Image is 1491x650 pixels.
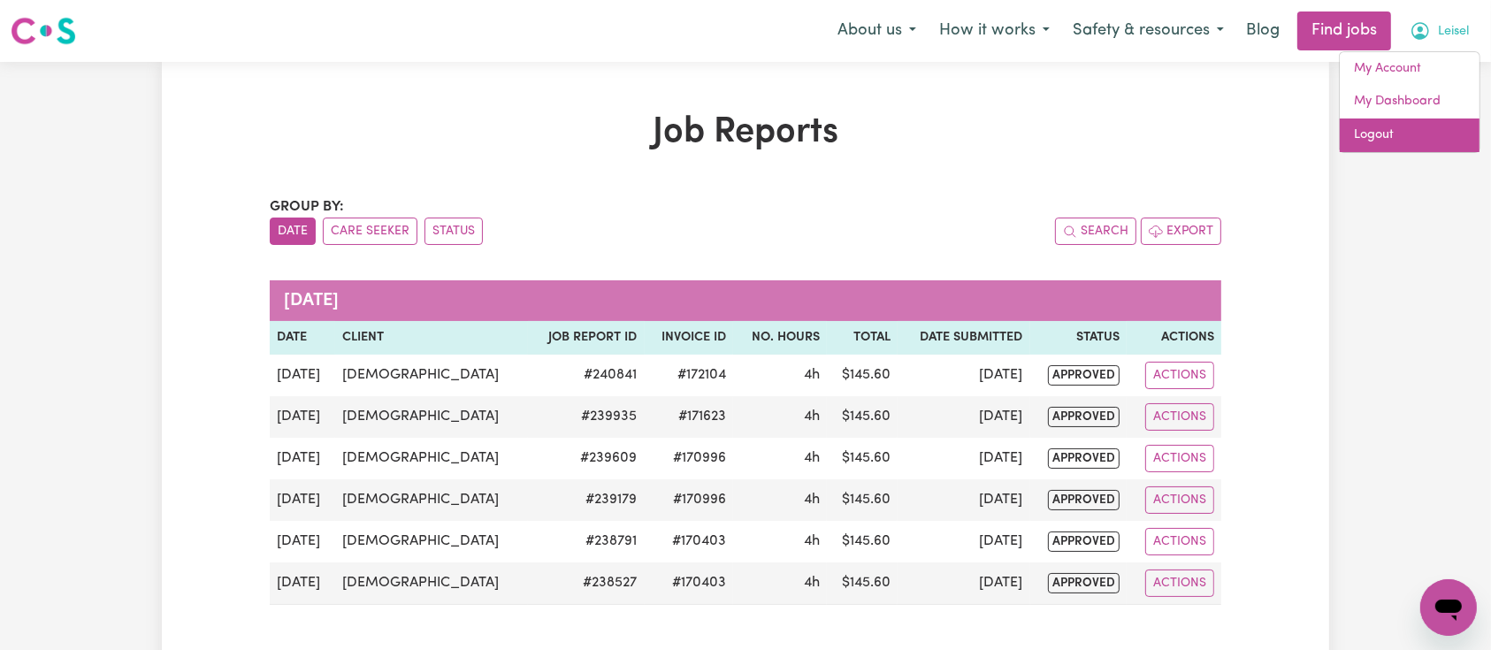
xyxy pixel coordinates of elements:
[1235,11,1290,50] a: Blog
[270,521,335,562] td: [DATE]
[898,562,1030,605] td: [DATE]
[645,321,734,355] th: Invoice ID
[1340,85,1480,119] a: My Dashboard
[898,355,1030,396] td: [DATE]
[1048,365,1120,386] span: approved
[645,396,734,438] td: #171623
[528,562,644,605] td: # 238527
[1145,486,1214,514] button: Actions
[1145,570,1214,597] button: Actions
[528,355,644,396] td: # 240841
[804,493,820,507] span: 4 hours
[323,218,417,245] button: sort invoices by care seeker
[270,200,344,214] span: Group by:
[1048,490,1120,510] span: approved
[11,15,76,47] img: Careseekers logo
[528,396,644,438] td: # 239935
[1145,528,1214,555] button: Actions
[1048,531,1120,552] span: approved
[898,396,1030,438] td: [DATE]
[1340,119,1480,152] a: Logout
[804,368,820,382] span: 4 hours
[827,521,898,562] td: $ 145.60
[826,12,928,50] button: About us
[804,576,820,590] span: 4 hours
[1145,403,1214,431] button: Actions
[1297,11,1391,50] a: Find jobs
[827,396,898,438] td: $ 145.60
[270,111,1221,154] h1: Job Reports
[335,562,529,605] td: [DEMOGRAPHIC_DATA]
[335,479,529,521] td: [DEMOGRAPHIC_DATA]
[804,451,820,465] span: 4 hours
[335,521,529,562] td: [DEMOGRAPHIC_DATA]
[270,321,335,355] th: Date
[1145,362,1214,389] button: Actions
[898,479,1030,521] td: [DATE]
[270,218,316,245] button: sort invoices by date
[270,280,1221,321] caption: [DATE]
[1340,52,1480,86] a: My Account
[424,218,483,245] button: sort invoices by paid status
[733,321,826,355] th: No. Hours
[1420,579,1477,636] iframe: Button to launch messaging window
[270,396,335,438] td: [DATE]
[11,11,76,51] a: Careseekers logo
[528,521,644,562] td: # 238791
[645,562,734,605] td: #170403
[827,479,898,521] td: $ 145.60
[270,562,335,605] td: [DATE]
[1398,12,1480,50] button: My Account
[1048,573,1120,593] span: approved
[827,562,898,605] td: $ 145.60
[335,355,529,396] td: [DEMOGRAPHIC_DATA]
[898,438,1030,479] td: [DATE]
[528,479,644,521] td: # 239179
[1145,445,1214,472] button: Actions
[270,438,335,479] td: [DATE]
[270,355,335,396] td: [DATE]
[804,534,820,548] span: 4 hours
[1030,321,1128,355] th: Status
[1061,12,1235,50] button: Safety & resources
[528,438,644,479] td: # 239609
[827,321,898,355] th: Total
[827,355,898,396] td: $ 145.60
[827,438,898,479] td: $ 145.60
[1141,218,1221,245] button: Export
[898,321,1030,355] th: Date Submitted
[645,521,734,562] td: #170403
[1339,51,1480,153] div: My Account
[645,479,734,521] td: #170996
[335,396,529,438] td: [DEMOGRAPHIC_DATA]
[1438,22,1469,42] span: Leisel
[335,321,529,355] th: Client
[645,438,734,479] td: #170996
[1048,407,1120,427] span: approved
[645,355,734,396] td: #172104
[1127,321,1221,355] th: Actions
[898,521,1030,562] td: [DATE]
[1055,218,1136,245] button: Search
[528,321,644,355] th: Job Report ID
[928,12,1061,50] button: How it works
[335,438,529,479] td: [DEMOGRAPHIC_DATA]
[804,409,820,424] span: 4 hours
[270,479,335,521] td: [DATE]
[1048,448,1120,469] span: approved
